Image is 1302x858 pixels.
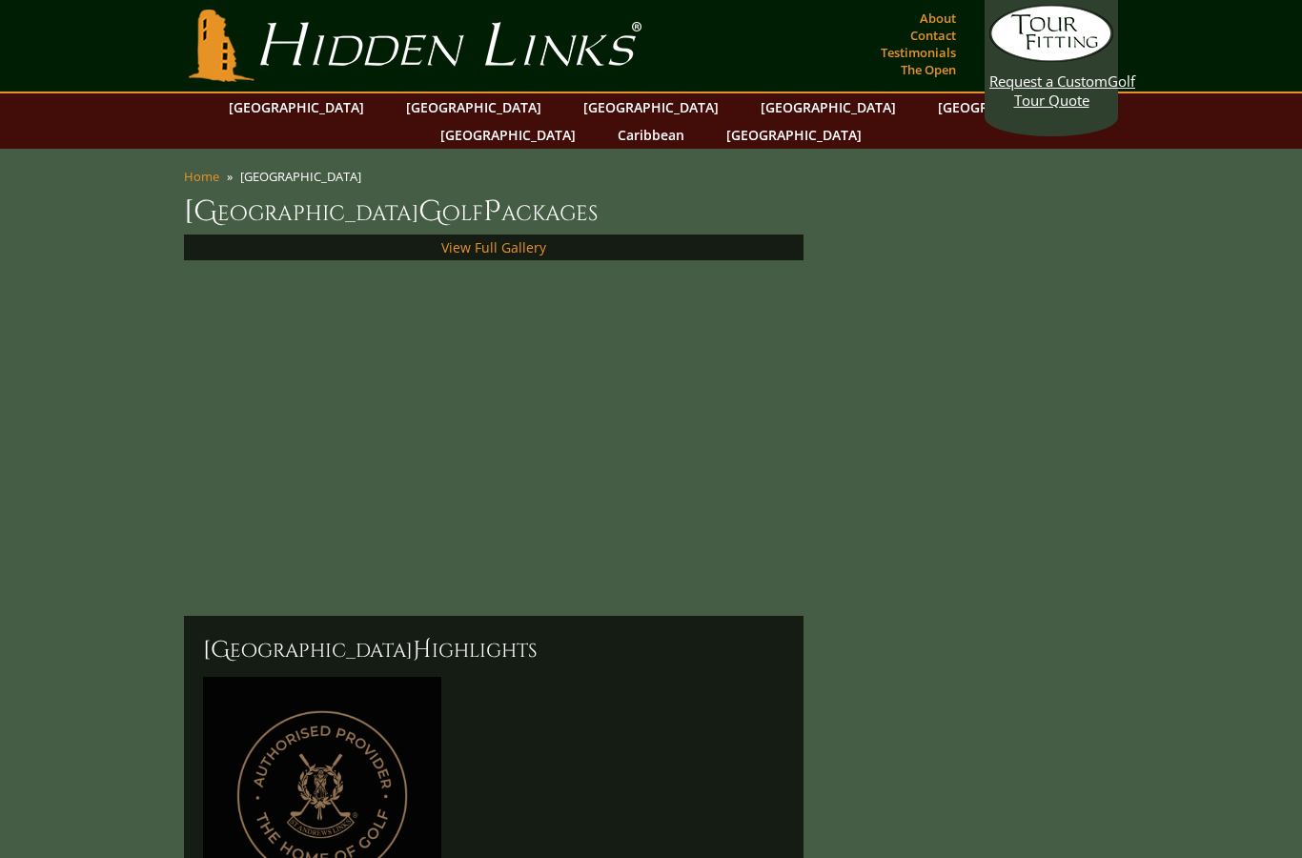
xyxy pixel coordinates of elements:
[989,71,1108,91] span: Request a Custom
[441,238,546,256] a: View Full Gallery
[989,5,1113,110] a: Request a CustomGolf Tour Quote
[219,93,374,121] a: [GEOGRAPHIC_DATA]
[717,121,871,149] a: [GEOGRAPHIC_DATA]
[413,635,432,665] span: H
[203,635,784,665] h2: [GEOGRAPHIC_DATA] ighlights
[751,93,905,121] a: [GEOGRAPHIC_DATA]
[431,121,585,149] a: [GEOGRAPHIC_DATA]
[928,93,1083,121] a: [GEOGRAPHIC_DATA]
[240,168,369,185] li: [GEOGRAPHIC_DATA]
[574,93,728,121] a: [GEOGRAPHIC_DATA]
[418,193,442,231] span: G
[608,121,694,149] a: Caribbean
[483,193,501,231] span: P
[896,56,961,83] a: The Open
[915,5,961,31] a: About
[184,193,1118,231] h1: [GEOGRAPHIC_DATA] olf ackages
[184,168,219,185] a: Home
[876,39,961,66] a: Testimonials
[905,22,961,49] a: Contact
[397,93,551,121] a: [GEOGRAPHIC_DATA]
